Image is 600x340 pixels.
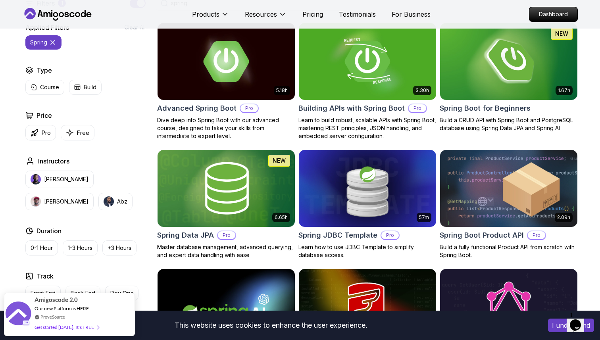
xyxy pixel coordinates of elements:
[157,243,295,259] p: Master database management, advanced querying, and expert data handling with ease
[37,111,52,120] h2: Price
[25,80,64,95] button: Course
[102,240,137,255] button: +3 Hours
[35,295,78,304] span: Amigoscode 2.0
[25,125,56,140] button: Pro
[192,10,229,25] button: Products
[42,129,51,137] p: Pro
[84,83,96,91] p: Build
[275,214,288,221] p: 6.65h
[31,196,41,207] img: instructor img
[440,150,578,259] a: Spring Boot Product API card2.09hSpring Boot Product APIProBuild a fully functional Product API f...
[40,83,59,91] p: Course
[555,30,568,38] p: NEW
[65,286,100,301] button: Back End
[240,104,258,112] p: Pro
[245,10,277,19] p: Resources
[35,305,89,311] span: Our new Platform is HERE
[298,243,437,259] p: Learn how to use JDBC Template to simplify database access.
[108,244,131,252] p: +3 Hours
[529,7,577,21] p: Dashboard
[299,150,436,227] img: Spring JDBC Template card
[44,198,88,206] p: [PERSON_NAME]
[31,244,53,252] p: 0-1 Hour
[77,129,89,137] p: Free
[30,38,47,46] p: spring
[157,230,214,241] h2: Spring Data JPA
[158,150,295,227] img: Spring Data JPA card
[117,198,127,206] p: Abz
[71,289,95,297] p: Back End
[381,231,399,239] p: Pro
[63,240,98,255] button: 1-3 Hours
[38,156,69,166] h2: Instructors
[192,10,219,19] p: Products
[105,286,138,301] button: Dev Ops
[35,323,99,332] div: Get started [DATE]. It's FREE
[69,80,102,95] button: Build
[440,103,531,114] h2: Spring Boot for Beginners
[298,103,405,114] h2: Building APIs with Spring Boot
[110,289,133,297] p: Dev Ops
[25,286,61,301] button: Front End
[157,150,295,259] a: Spring Data JPA card6.65hNEWSpring Data JPAProMaster database management, advanced querying, and ...
[218,231,235,239] p: Pro
[440,23,577,100] img: Spring Boot for Beginners card
[528,231,545,239] p: Pro
[61,125,94,140] button: Free
[299,23,436,100] img: Building APIs with Spring Boot card
[409,104,426,112] p: Pro
[273,157,286,165] p: NEW
[37,226,62,236] h2: Duration
[158,23,295,100] img: Advanced Spring Boot card
[245,10,287,25] button: Resources
[529,7,578,22] a: Dashboard
[6,317,536,334] div: This website uses cookies to enhance the user experience.
[440,243,578,259] p: Build a fully functional Product API from scratch with Spring Boot.
[25,35,62,50] button: spring
[25,171,94,188] button: instructor img[PERSON_NAME]
[392,10,431,19] a: For Business
[558,87,570,94] p: 1.67h
[98,193,133,210] button: instructor imgAbz
[302,10,323,19] a: Pricing
[37,271,54,281] h2: Track
[31,289,56,297] p: Front End
[157,116,295,140] p: Dive deep into Spring Boot with our advanced course, designed to take your skills from intermedia...
[440,23,578,132] a: Spring Boot for Beginners card1.67hNEWSpring Boot for BeginnersBuild a CRUD API with Spring Boot ...
[437,148,581,229] img: Spring Boot Product API card
[6,302,31,327] img: provesource social proof notification image
[298,116,437,140] p: Learn to build robust, scalable APIs with Spring Boot, mastering REST principles, JSON handling, ...
[157,103,237,114] h2: Advanced Spring Boot
[440,230,524,241] h2: Spring Boot Product API
[415,87,429,94] p: 3.30h
[298,230,377,241] h2: Spring JDBC Template
[339,10,376,19] a: Testimonials
[440,116,578,132] p: Build a CRUD API with Spring Boot and PostgreSQL database using Spring Data JPA and Spring AI
[557,214,570,221] p: 2.09h
[44,175,88,183] p: [PERSON_NAME]
[298,150,437,259] a: Spring JDBC Template card57mSpring JDBC TemplateProLearn how to use JDBC Template to simplify dat...
[548,319,594,332] button: Accept cookies
[298,23,437,140] a: Building APIs with Spring Boot card3.30hBuilding APIs with Spring BootProLearn to build robust, s...
[25,193,94,210] button: instructor img[PERSON_NAME]
[157,23,295,140] a: Advanced Spring Boot card5.18hAdvanced Spring BootProDive deep into Spring Boot with our advanced...
[40,313,65,320] a: ProveSource
[567,308,592,332] iframe: chat widget
[31,174,41,184] img: instructor img
[104,196,114,207] img: instructor img
[276,87,288,94] p: 5.18h
[68,244,92,252] p: 1-3 Hours
[37,65,52,75] h2: Type
[419,214,429,221] p: 57m
[25,240,58,255] button: 0-1 Hour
